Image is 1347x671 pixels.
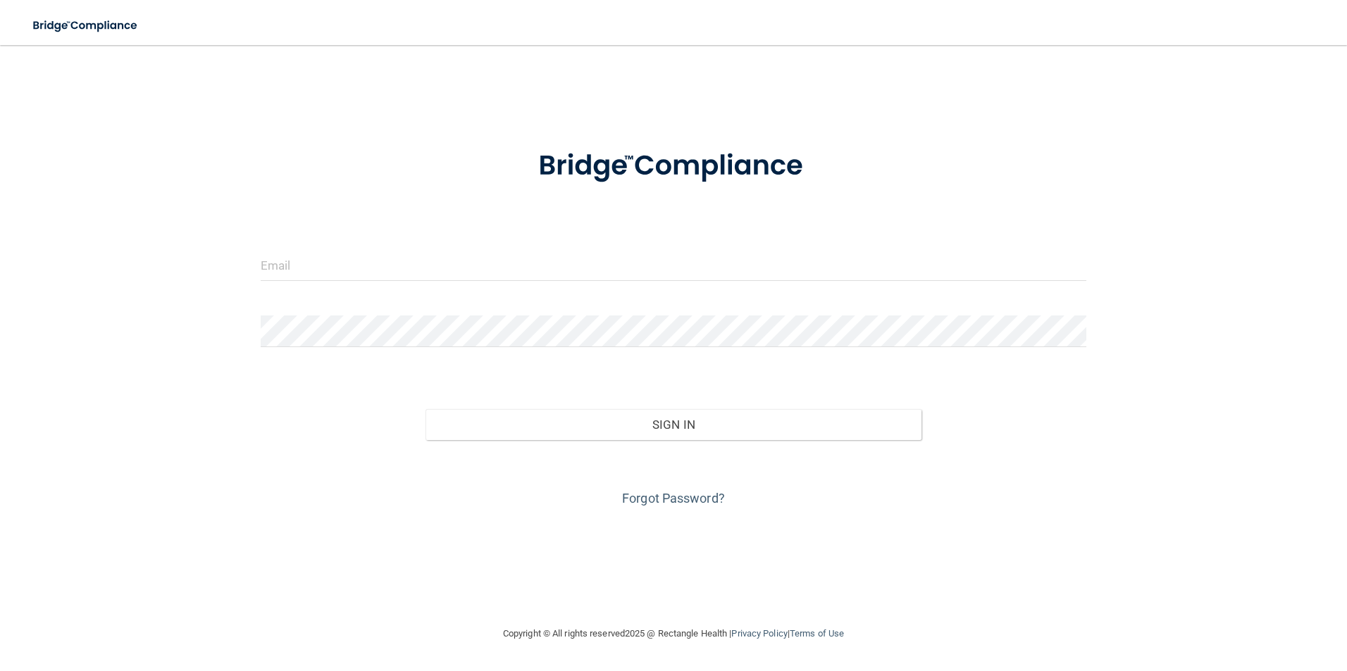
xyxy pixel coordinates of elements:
div: Copyright © All rights reserved 2025 @ Rectangle Health | | [416,611,931,656]
img: bridge_compliance_login_screen.278c3ca4.svg [509,130,838,203]
a: Terms of Use [790,628,844,639]
input: Email [261,249,1087,281]
img: bridge_compliance_login_screen.278c3ca4.svg [21,11,151,40]
a: Forgot Password? [622,491,725,506]
a: Privacy Policy [731,628,787,639]
button: Sign In [426,409,921,440]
